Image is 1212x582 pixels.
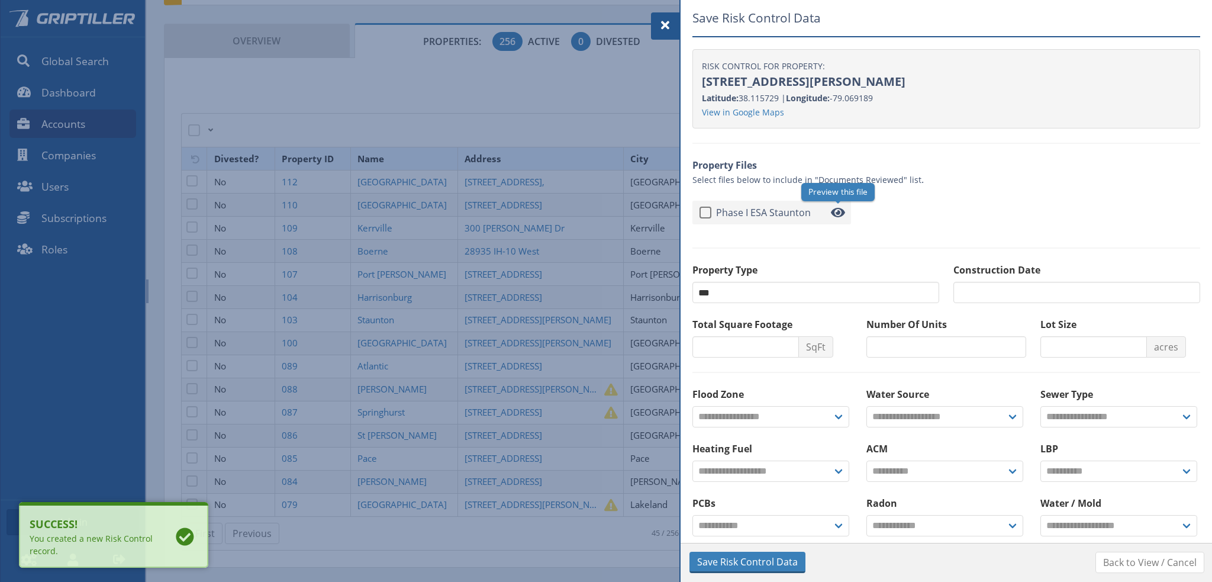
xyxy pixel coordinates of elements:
[692,263,939,277] label: Property Type
[692,159,757,172] strong: Property Files
[30,532,155,557] div: You created a new Risk Control record.
[30,516,155,532] b: Success!
[692,158,1200,187] p: .
[786,92,830,104] strong: Longitude:
[1040,317,1200,332] label: Lot Size
[866,442,1026,456] label: ACM
[692,387,852,401] label: Flood Zone
[866,496,1026,510] label: Radon
[702,73,905,89] strong: [STREET_ADDRESS][PERSON_NAME]
[692,317,852,332] label: Total Square Footage
[692,442,852,456] label: Heating Fuel
[692,9,1200,37] h5: Save Risk Control Data
[1040,496,1200,510] label: Water / Mold
[866,387,1026,401] label: Water Source
[702,92,739,104] strong: Latitude:
[702,92,873,104] small: 38.115729 | -79.069189
[702,107,784,118] a: View in Google Maps
[697,555,798,569] span: Save Risk Control Data
[711,205,844,220] span: Phase I ESA Staunton
[1040,387,1200,401] label: Sewer Type
[689,552,805,573] button: Save Risk Control Data
[1095,552,1204,573] a: Back to View / Cancel
[692,496,852,510] label: PCBs
[866,317,1026,332] label: Number Of Units
[702,60,825,72] small: Risk Control For Property:
[953,263,1200,277] label: Construction Date
[1040,442,1200,456] label: LBP
[692,174,921,185] small: Select files below to include in "Documents Reviewed" list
